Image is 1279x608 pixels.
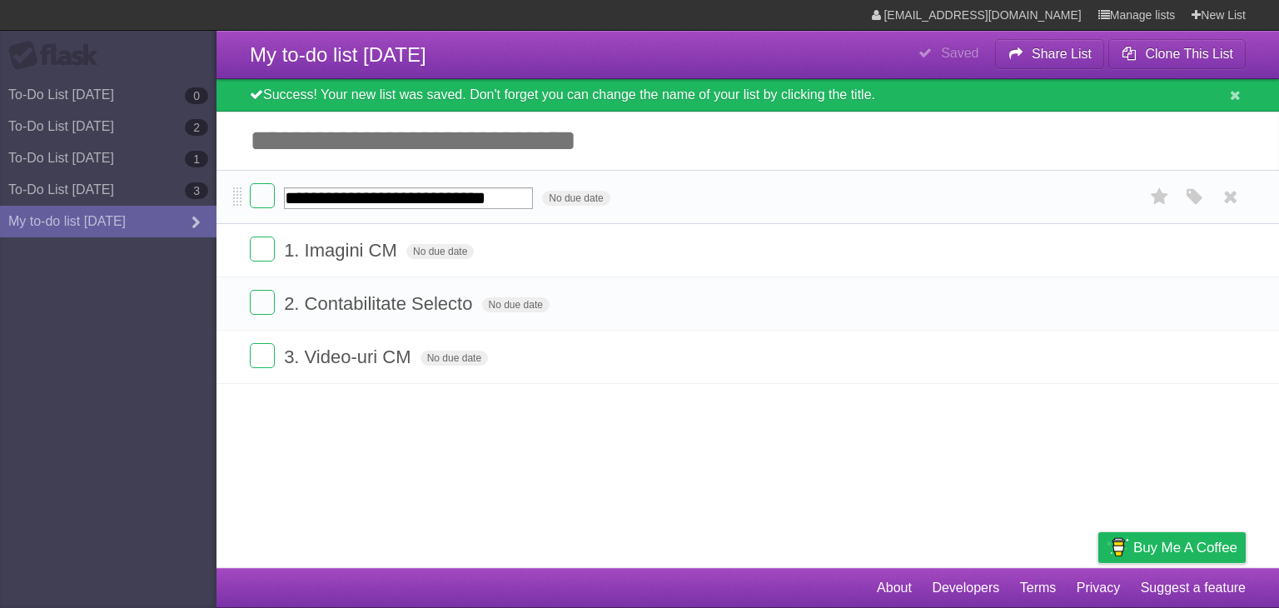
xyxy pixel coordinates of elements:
[877,572,912,604] a: About
[284,240,401,261] span: 1. Imagini CM
[250,237,275,262] label: Done
[1144,183,1176,211] label: Star task
[8,41,108,71] div: Flask
[932,572,999,604] a: Developers
[482,297,550,312] span: No due date
[941,46,978,60] b: Saved
[284,293,476,314] span: 2. Contabilitate Selecto
[216,79,1279,112] div: Success! Your new list was saved. Don't forget you can change the name of your list by clicking t...
[250,43,426,66] span: My to-do list [DATE]
[250,183,275,208] label: Done
[542,191,610,206] span: No due date
[406,244,474,259] span: No due date
[1032,47,1092,61] b: Share List
[250,290,275,315] label: Done
[250,343,275,368] label: Done
[1077,572,1120,604] a: Privacy
[995,39,1105,69] button: Share List
[185,87,208,104] b: 0
[1098,532,1246,563] a: Buy me a coffee
[1020,572,1057,604] a: Terms
[185,119,208,136] b: 2
[1145,47,1233,61] b: Clone This List
[1141,572,1246,604] a: Suggest a feature
[1108,39,1246,69] button: Clone This List
[185,151,208,167] b: 1
[284,346,415,367] span: 3. Video-uri CM
[185,182,208,199] b: 3
[421,351,488,366] span: No due date
[1133,533,1237,562] span: Buy me a coffee
[1107,533,1129,561] img: Buy me a coffee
